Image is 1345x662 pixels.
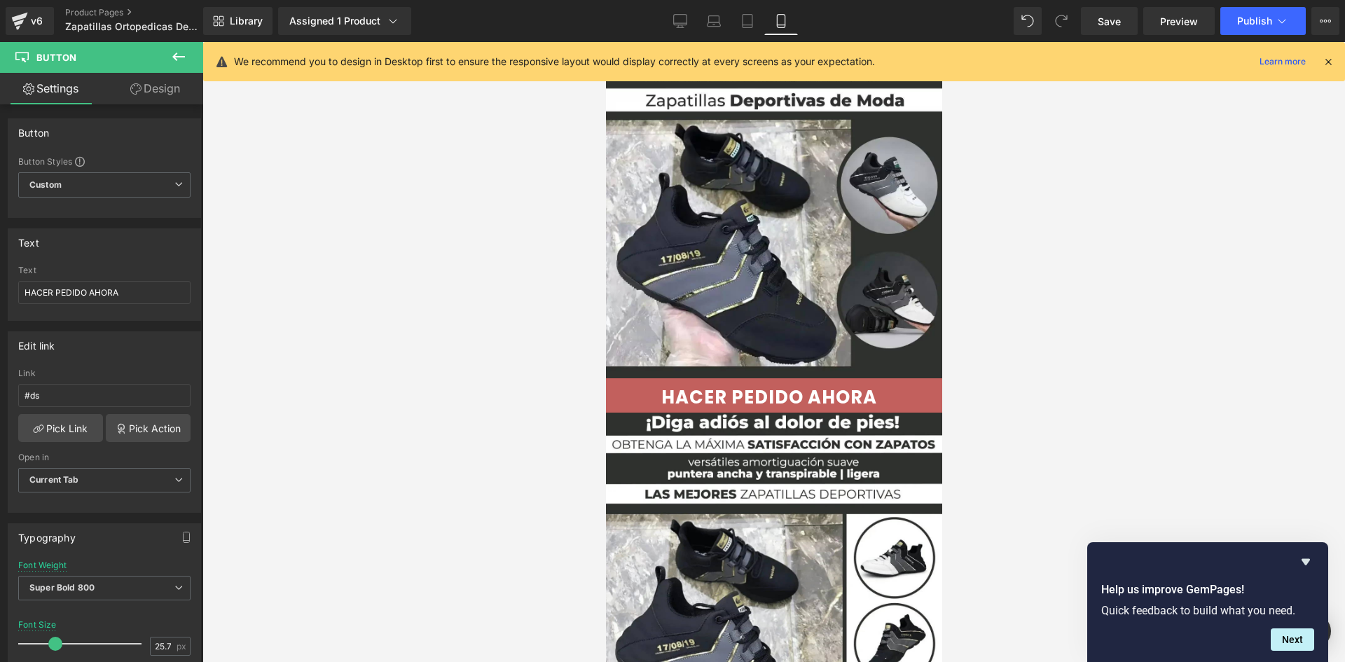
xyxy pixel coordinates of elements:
[177,642,188,651] span: px
[1311,7,1339,35] button: More
[1271,628,1314,651] button: Next question
[1101,604,1314,617] p: Quick feedback to build what you need.
[18,620,57,630] div: Font Size
[663,7,697,35] a: Desktop
[764,7,798,35] a: Mobile
[203,7,273,35] a: New Library
[29,582,95,593] b: Super Bold 800
[6,7,54,35] a: v6
[18,368,191,378] div: Link
[1220,7,1306,35] button: Publish
[697,7,731,35] a: Laptop
[1297,553,1314,570] button: Hide survey
[1160,14,1198,29] span: Preview
[289,14,400,28] div: Assigned 1 Product
[18,156,191,167] div: Button Styles
[1098,14,1121,29] span: Save
[29,179,62,191] b: Custom
[18,414,103,442] a: Pick Link
[36,52,76,63] span: Button
[234,54,875,69] p: We recommend you to design in Desktop first to ensure the responsive layout would display correct...
[18,384,191,407] input: https://your-shop.myshopify.com
[65,7,226,18] a: Product Pages
[18,332,55,352] div: Edit link
[18,560,67,570] div: Font Weight
[731,7,764,35] a: Tablet
[1101,553,1314,651] div: Help us improve GemPages!
[29,474,79,485] b: Current Tab
[18,453,191,462] div: Open in
[18,524,76,544] div: Typography
[65,21,200,32] span: Zapatillas Ortopedicas Deportivas
[1047,7,1075,35] button: Redo
[104,73,206,104] a: Design
[18,266,191,275] div: Text
[230,15,263,27] span: Library
[1237,15,1272,27] span: Publish
[18,229,39,249] div: Text
[18,119,49,139] div: Button
[28,12,46,30] div: v6
[1254,53,1311,70] a: Learn more
[1101,581,1314,598] h2: Help us improve GemPages!
[55,345,271,366] span: HACER PEDIDO AHORA
[1143,7,1215,35] a: Preview
[1014,7,1042,35] button: Undo
[106,414,191,442] a: Pick Action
